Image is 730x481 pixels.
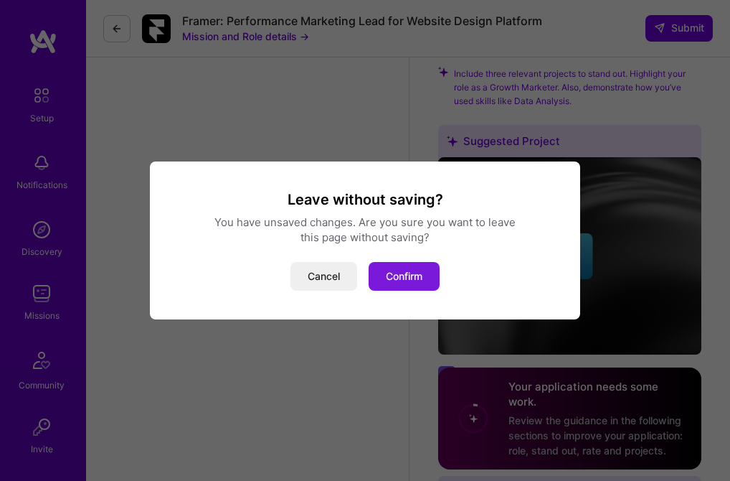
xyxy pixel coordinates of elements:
button: Confirm [369,262,440,291]
div: this page without saving? [167,230,563,245]
div: You have unsaved changes. Are you sure you want to leave [167,215,563,230]
h3: Leave without saving? [167,190,563,209]
button: Cancel [290,262,357,291]
div: modal [150,162,580,319]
